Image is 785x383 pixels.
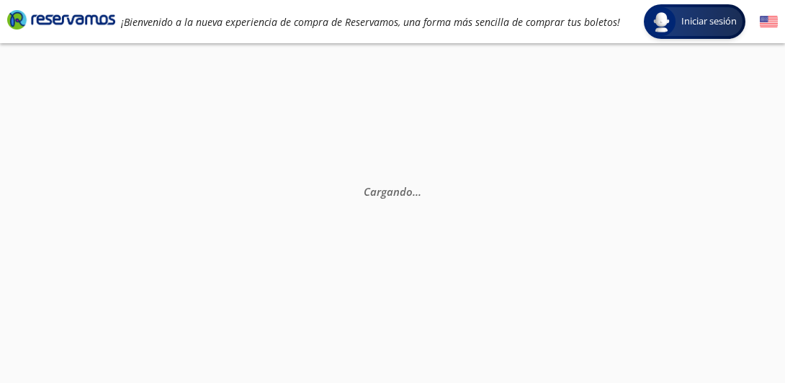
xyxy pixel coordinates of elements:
[760,13,778,31] button: English
[418,184,421,199] span: .
[364,184,421,199] em: Cargando
[121,15,620,29] em: ¡Bienvenido a la nueva experiencia de compra de Reservamos, una forma más sencilla de comprar tus...
[7,9,115,30] i: Brand Logo
[416,184,418,199] span: .
[413,184,416,199] span: .
[676,14,743,29] span: Iniciar sesión
[7,9,115,35] a: Brand Logo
